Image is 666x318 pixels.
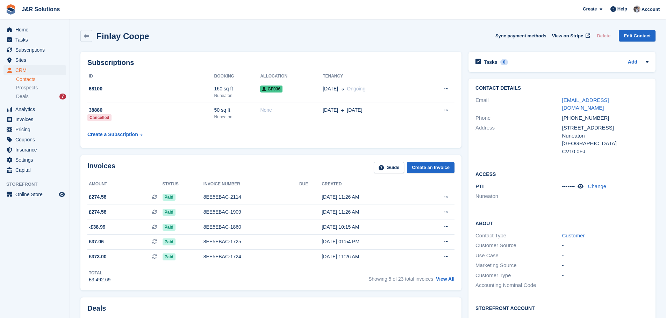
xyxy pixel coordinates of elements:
[15,45,57,55] span: Subscriptions
[163,253,176,260] span: Paid
[89,238,104,245] span: £37.06
[323,85,338,93] span: [DATE]
[475,281,562,289] div: Accounting Nominal Code
[260,86,282,93] span: GF036
[89,253,107,260] span: £373.00
[322,179,417,190] th: Created
[87,71,214,82] th: ID
[3,104,66,114] a: menu
[16,93,29,100] span: Deals
[15,35,57,45] span: Tasks
[3,145,66,155] a: menu
[562,183,575,189] span: •••••••
[163,224,176,231] span: Paid
[58,190,66,199] a: Preview store
[628,58,637,66] a: Add
[562,124,649,132] div: [STREET_ADDRESS]
[214,106,260,114] div: 50 sq ft
[475,232,562,240] div: Contact Type
[3,155,66,165] a: menu
[562,272,649,280] div: -
[475,124,562,155] div: Address
[163,179,203,190] th: Status
[562,261,649,269] div: -
[260,71,323,82] th: Allocation
[475,261,562,269] div: Marketing Source
[475,252,562,260] div: Use Case
[562,114,649,122] div: [PHONE_NUMBER]
[87,304,106,312] h2: Deals
[3,135,66,145] a: menu
[495,30,546,42] button: Sync payment methods
[475,96,562,112] div: Email
[15,165,57,175] span: Capital
[322,193,417,201] div: [DATE] 11:26 AM
[3,65,66,75] a: menu
[19,3,63,15] a: J&R Solutions
[16,84,38,91] span: Prospects
[322,253,417,260] div: [DATE] 11:26 AM
[475,183,484,189] span: PTI
[475,170,649,177] h2: Access
[87,114,112,121] div: Cancelled
[16,76,66,83] a: Contacts
[583,6,597,13] span: Create
[87,59,454,67] h2: Subscriptions
[203,208,299,216] div: 8EE5EBAC-1909
[562,132,649,140] div: Nuneaton
[436,276,454,282] a: View All
[89,208,107,216] span: £274.58
[15,125,57,134] span: Pricing
[214,71,260,82] th: Booking
[562,232,585,238] a: Customer
[562,97,609,111] a: [EMAIL_ADDRESS][DOMAIN_NAME]
[549,30,592,42] a: View on Stripe
[96,31,149,41] h2: Finlay Coope
[87,106,214,114] div: 38880
[15,65,57,75] span: CRM
[15,25,57,35] span: Home
[323,71,421,82] th: Tenancy
[89,223,105,231] span: -£38.99
[484,59,497,65] h2: Tasks
[475,220,649,227] h2: About
[203,238,299,245] div: 8EE5EBAC-1725
[562,252,649,260] div: -
[89,276,110,283] div: £3,492.69
[87,179,163,190] th: Amount
[163,238,176,245] span: Paid
[15,155,57,165] span: Settings
[3,114,66,124] a: menu
[214,85,260,93] div: 160 sq ft
[633,6,640,13] img: Steve Revell
[3,45,66,55] a: menu
[475,86,649,91] h2: Contact Details
[3,190,66,199] a: menu
[214,93,260,99] div: Nuneaton
[619,30,656,42] a: Edit Contact
[15,190,57,199] span: Online Store
[260,106,323,114] div: None
[407,162,454,173] a: Create an Invoice
[3,125,66,134] a: menu
[214,114,260,120] div: Nuneaton
[16,93,66,100] a: Deals 7
[322,208,417,216] div: [DATE] 11:26 AM
[89,270,110,276] div: Total
[16,84,66,91] a: Prospects
[642,6,660,13] span: Account
[3,35,66,45] a: menu
[15,145,57,155] span: Insurance
[203,253,299,260] div: 8EE5EBAC-1724
[475,304,649,311] h2: Storefront Account
[475,242,562,250] div: Customer Source
[562,242,649,250] div: -
[15,55,57,65] span: Sites
[500,59,508,65] div: 0
[562,140,649,148] div: [GEOGRAPHIC_DATA]
[347,106,362,114] span: [DATE]
[3,55,66,65] a: menu
[475,114,562,122] div: Phone
[87,162,115,173] h2: Invoices
[15,114,57,124] span: Invoices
